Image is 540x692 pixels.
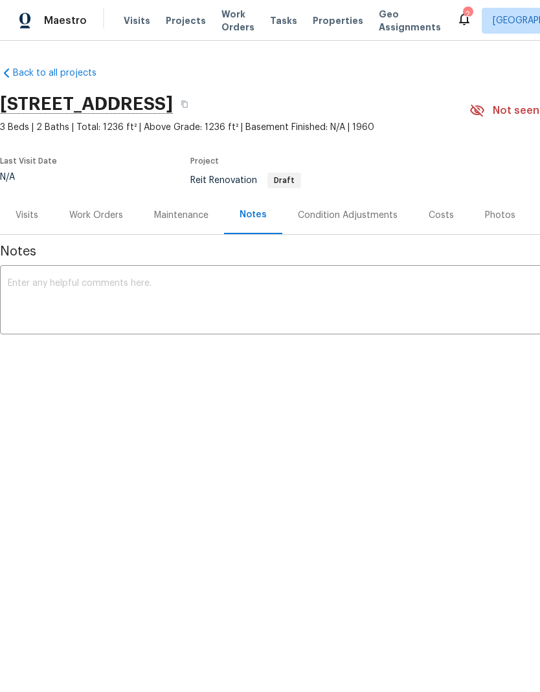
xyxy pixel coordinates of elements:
span: Tasks [270,16,297,25]
span: Project [190,157,219,165]
span: Work Orders [221,8,254,34]
span: Projects [166,14,206,27]
div: Visits [16,209,38,222]
div: Work Orders [69,209,123,222]
span: Maestro [44,14,87,27]
div: 2 [463,8,472,21]
div: Notes [240,208,267,221]
span: Reit Renovation [190,176,301,185]
span: Draft [269,177,300,184]
span: Visits [124,14,150,27]
button: Copy Address [173,92,196,116]
div: Photos [485,209,515,222]
span: Geo Assignments [379,8,441,34]
div: Condition Adjustments [298,209,398,222]
span: Properties [313,14,363,27]
div: Costs [429,209,454,222]
div: Maintenance [154,209,208,222]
